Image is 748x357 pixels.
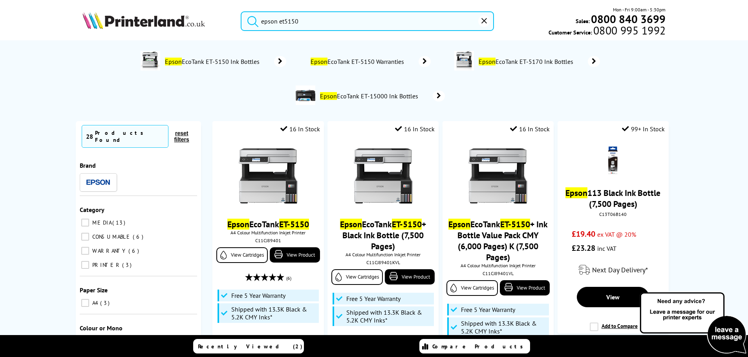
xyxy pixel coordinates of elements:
[500,219,530,230] mark: ET-5150
[590,323,638,337] label: Add to Compare
[592,27,666,34] span: 0800 995 1992
[100,299,112,306] span: 3
[331,252,435,257] span: A4 Colour Multifunction Inkjet Printer
[81,233,89,241] input: CONSUMABLE 6
[333,259,433,265] div: C11CJ89401KVL
[592,265,648,274] span: Next Day Delivery*
[549,27,666,36] span: Customer Service:
[590,15,666,23] a: 0800 840 3699
[279,219,309,230] mark: ET-5150
[479,58,496,65] mark: Epson
[133,233,145,240] span: 6
[122,261,134,268] span: 3
[448,270,548,276] div: C11CJ89401VL
[638,291,748,355] img: Open Live Chat window
[563,211,663,217] div: C13T06B140
[597,230,636,238] span: ex VAT @ 20%
[81,247,89,255] input: WARRANTY 6
[90,219,112,226] span: MEDIA
[227,219,309,230] a: EpsonEcoTankET-5150
[286,271,291,286] span: (6)
[448,219,470,230] mark: Epson
[165,58,182,65] mark: Epson
[577,287,649,307] a: View
[311,58,327,65] mark: Epson
[319,85,445,107] a: EpsonEcoTank ET-15000 Ink Bottles
[95,129,164,143] div: Products Found
[90,247,128,254] span: WARRANTY
[572,229,595,239] span: £19.40
[346,295,401,303] span: Free 5 Year Warranty
[81,219,89,227] input: MEDIA 13
[572,243,595,253] span: £23.28
[622,125,665,133] div: 99+ In Stock
[80,206,104,214] span: Category
[446,263,550,268] span: A4 Colour Multifunction Inkjet Printer
[346,308,432,324] span: Shipped with 13.3K Black & 5.2K CMY Inks*
[216,247,268,263] a: View Cartridges
[354,147,413,205] img: Epson-ET-5150-Front-Main-Small.jpg
[90,261,121,268] span: PRINTER
[216,230,320,236] span: A4 Colour Multifunction Inkjet Printer
[80,286,108,294] span: Paper Size
[392,219,422,230] mark: ET-5150
[198,343,303,350] span: Recently Viewed (2)
[606,293,620,301] span: View
[231,305,317,321] span: Shipped with 13.3K Black & 5.2K CMY Inks*
[80,324,123,332] span: Colour or Mono
[296,85,315,105] img: C11CH96401CA-conspage.jpg
[340,219,362,230] mark: Epson
[82,12,231,31] a: Printerland Logo
[86,179,110,185] img: Epson
[310,58,407,65] span: EcoTank ET-5150 Warranties
[227,335,254,345] span: £349.99
[591,12,666,26] b: 0800 840 3699
[613,6,666,13] span: Mon - Fri 9:00am - 5:30pm
[193,339,304,353] a: Recently Viewed (2)
[565,187,660,209] a: Epson113 Black Ink Bottle (7,500 Pages)
[168,130,195,143] button: reset filters
[241,11,494,31] input: Search product
[231,292,285,299] span: Free 5 Year Warranty
[320,92,337,100] mark: Epson
[468,147,527,205] img: Epson-ET-5150-Front-Main-Small.jpg
[454,51,474,71] img: C11CJ88401-conspage.jpg
[461,306,515,314] span: Free 5 Year Warranty
[510,125,550,133] div: 16 In Stock
[331,269,383,285] a: View Cartridges
[419,339,530,353] a: Compare Products
[164,51,286,72] a: EpsonEcoTank ET-5150 Ink Bottles
[128,247,141,254] span: 6
[80,161,96,169] span: Brand
[90,299,99,306] span: A4
[280,125,320,133] div: 16 In Stock
[478,58,576,65] span: EcoTank ET-5170 Ink Bottles
[164,58,263,65] span: EcoTank ET-5150 Ink Bottles
[239,147,298,205] img: Epson-ET-5150-Front-Main-Small.jpg
[446,280,498,296] a: View Cartridges
[432,343,527,350] span: Compare Products
[461,319,547,335] span: Shipped with 13.3K Black & 5.2K CMY Inks*
[340,219,426,252] a: EpsonEcoTankET-5150+ Black Ink Bottle (7,500 Pages)
[82,12,205,29] img: Printerland Logo
[310,56,431,67] a: EpsonEcoTank ET-5150 Warranties
[141,51,160,71] img: C11CJ89401-conspage.jpg
[86,132,93,140] span: 28
[500,280,550,295] a: View Product
[90,233,132,240] span: CONSUMABLE
[112,219,127,226] span: 13
[81,299,89,307] input: A4 3
[319,92,421,100] span: EcoTank ET-15000 Ink Bottles
[270,247,320,263] a: View Product
[81,261,89,269] input: PRINTER 3
[597,245,616,252] span: inc VAT
[395,125,435,133] div: 16 In Stock
[227,219,249,230] mark: Epson
[385,269,435,285] a: View Product
[478,51,600,72] a: EpsonEcoTank ET-5170 Ink Bottles
[599,147,627,174] img: Epson-C13T06B140-Black-Small.gif
[576,17,590,25] span: Sales:
[561,259,665,281] div: modal_delivery
[565,187,587,198] mark: Epson
[218,237,318,243] div: C11CJ89401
